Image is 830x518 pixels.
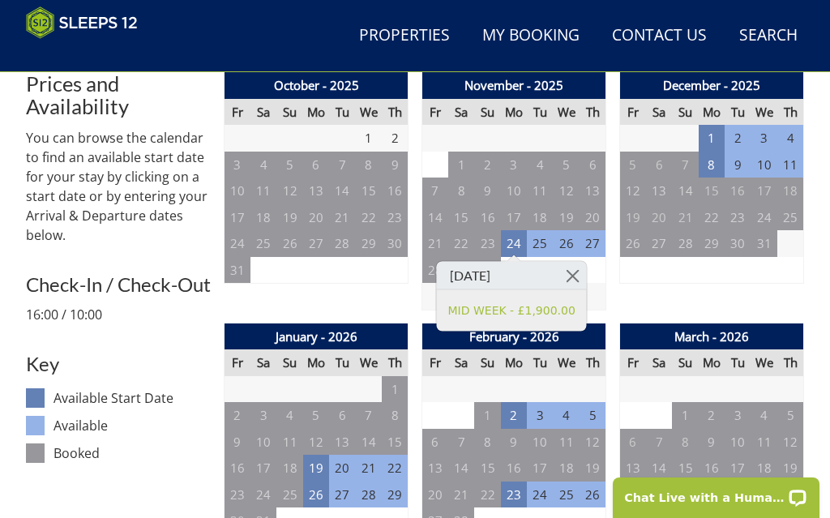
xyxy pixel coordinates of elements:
[725,152,751,178] td: 9
[580,402,605,429] td: 5
[527,482,553,508] td: 24
[250,152,276,178] td: 4
[725,99,751,126] th: Tu
[225,178,250,204] td: 10
[329,349,355,376] th: Tu
[672,402,698,429] td: 1
[725,125,751,152] td: 2
[646,230,672,257] td: 27
[580,349,605,376] th: Th
[672,349,698,376] th: Su
[725,455,751,482] td: 17
[356,429,382,456] td: 14
[777,204,803,231] td: 25
[554,99,580,126] th: We
[605,18,713,54] a: Contact Us
[501,230,527,257] td: 24
[225,152,250,178] td: 3
[777,349,803,376] th: Th
[501,429,527,456] td: 9
[276,230,302,257] td: 26
[276,349,302,376] th: Su
[646,99,672,126] th: Sa
[382,99,408,126] th: Th
[725,429,751,456] td: 10
[580,178,605,204] td: 13
[751,349,777,376] th: We
[250,204,276,231] td: 18
[276,152,302,178] td: 5
[53,388,211,408] dd: Available Start Date
[580,429,605,456] td: 12
[699,152,725,178] td: 8
[303,152,329,178] td: 6
[527,230,553,257] td: 25
[474,482,500,508] td: 22
[225,429,250,456] td: 9
[356,402,382,429] td: 7
[699,349,725,376] th: Mo
[422,204,448,231] td: 14
[699,429,725,456] td: 9
[26,353,211,375] h3: Key
[382,178,408,204] td: 16
[225,230,250,257] td: 24
[580,204,605,231] td: 20
[448,482,474,508] td: 21
[554,402,580,429] td: 4
[501,482,527,508] td: 23
[448,429,474,456] td: 7
[448,178,474,204] td: 8
[448,204,474,231] td: 15
[620,349,646,376] th: Fr
[527,204,553,231] td: 18
[620,178,646,204] td: 12
[672,204,698,231] td: 21
[276,429,302,456] td: 11
[18,49,188,62] iframe: Customer reviews powered by Trustpilot
[26,72,211,118] h2: Prices and Availability
[329,482,355,508] td: 27
[620,99,646,126] th: Fr
[356,230,382,257] td: 29
[777,99,803,126] th: Th
[329,429,355,456] td: 13
[303,204,329,231] td: 20
[329,152,355,178] td: 7
[777,402,803,429] td: 5
[751,204,777,231] td: 24
[672,429,698,456] td: 8
[448,99,474,126] th: Sa
[699,204,725,231] td: 22
[329,178,355,204] td: 14
[276,455,302,482] td: 18
[620,429,646,456] td: 6
[422,99,448,126] th: Fr
[733,18,804,54] a: Search
[353,18,456,54] a: Properties
[225,99,250,126] th: Fr
[250,455,276,482] td: 17
[225,257,250,284] td: 31
[303,99,329,126] th: Mo
[474,178,500,204] td: 9
[382,376,408,403] td: 1
[382,455,408,482] td: 22
[225,482,250,508] td: 23
[777,455,803,482] td: 19
[751,178,777,204] td: 17
[382,230,408,257] td: 30
[382,125,408,152] td: 2
[501,402,527,429] td: 2
[382,152,408,178] td: 9
[329,204,355,231] td: 21
[725,230,751,257] td: 30
[276,99,302,126] th: Su
[620,72,804,99] th: December - 2025
[250,429,276,456] td: 10
[527,99,553,126] th: Tu
[699,402,725,429] td: 2
[646,455,672,482] td: 14
[382,349,408,376] th: Th
[422,349,448,376] th: Fr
